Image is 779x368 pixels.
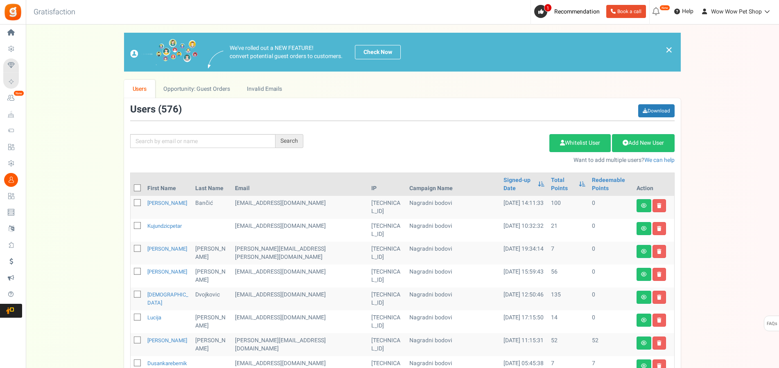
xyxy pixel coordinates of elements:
i: Delete user [657,272,662,277]
a: 1 Recommendation [534,5,603,18]
td: [DATE] 15:59:43 [500,265,548,287]
td: [DATE] 17:15:50 [500,310,548,333]
td: 56 [548,265,589,287]
a: Opportunity: Guest Orders [155,80,238,98]
a: × [665,45,673,55]
td: [TECHNICAL_ID] [368,219,406,242]
input: Search by email or name [130,134,275,148]
i: Delete user [657,203,662,208]
em: New [659,5,670,11]
a: Lucija [147,314,161,321]
td: [TECHNICAL_ID] [368,287,406,310]
th: Campaign Name [406,173,500,196]
td: [DATE] 14:11:33 [500,196,548,219]
td: [DATE] 10:32:32 [500,219,548,242]
a: [PERSON_NAME] [147,245,187,253]
span: FAQs [766,316,777,332]
i: Delete user [657,226,662,231]
img: Gratisfaction [4,3,22,21]
td: 14 [548,310,589,333]
td: [PERSON_NAME] [192,333,231,356]
span: Wow Wow Pet Shop [711,7,762,16]
i: Delete user [657,249,662,254]
div: Search [275,134,303,148]
td: [DATE] 11:15:31 [500,333,548,356]
td: 21 [548,219,589,242]
a: [DEMOGRAPHIC_DATA] [147,291,188,307]
a: Book a call [606,5,646,18]
td: [TECHNICAL_ID] [368,196,406,219]
td: 7 [548,242,589,265]
td: 52 [548,333,589,356]
span: Recommendation [554,7,600,16]
td: Nagradni bodovi [406,310,500,333]
td: Nagradni bodovi [406,219,500,242]
th: IP [368,173,406,196]
td: Nagradni bodovi [406,333,500,356]
td: [EMAIL_ADDRESS][DOMAIN_NAME] [232,310,368,333]
td: [PERSON_NAME] [192,242,231,265]
td: customer [232,265,368,287]
td: Nagradni bodovi [406,287,500,310]
a: Check Now [355,45,401,59]
th: Action [633,173,674,196]
span: 1 [544,4,552,12]
a: Whitelist User [549,134,611,152]
td: Nagradni bodovi [406,242,500,265]
p: Want to add multiple users? [316,156,675,164]
td: 0 [589,196,633,219]
img: images [208,51,224,68]
h3: Users ( ) [130,104,182,115]
td: Dvojkovic [192,287,231,310]
td: [DATE] 12:50:46 [500,287,548,310]
i: Delete user [657,318,662,323]
a: [PERSON_NAME] [147,337,187,344]
span: Help [680,7,693,16]
i: View details [641,272,647,277]
td: Bančić [192,196,231,219]
td: 0 [589,242,633,265]
td: [TECHNICAL_ID] [368,310,406,333]
td: [PERSON_NAME] [192,265,231,287]
a: [PERSON_NAME] [147,199,187,207]
a: We can help [644,156,675,164]
td: [TECHNICAL_ID] [368,333,406,356]
td: Nagradni bodovi [406,265,500,287]
td: 0 [589,287,633,310]
td: [PERSON_NAME][EMAIL_ADDRESS][DOMAIN_NAME] [232,333,368,356]
td: customer [232,219,368,242]
td: customer [232,287,368,310]
i: Delete user [657,295,662,300]
th: Email [232,173,368,196]
td: Nagradni bodovi [406,196,500,219]
th: Last Name [192,173,231,196]
td: 52 [589,333,633,356]
td: 0 [589,219,633,242]
a: New [3,91,22,105]
td: 0 [589,310,633,333]
a: Redeemable Points [592,176,630,193]
td: 135 [548,287,589,310]
a: Invalid Emails [239,80,291,98]
td: [EMAIL_ADDRESS][DOMAIN_NAME] [232,196,368,219]
a: Download [638,104,675,117]
i: View details [641,341,647,346]
a: Help [671,5,697,18]
h3: Gratisfaction [25,4,84,20]
em: New [14,90,24,96]
td: customer [232,242,368,265]
a: Users [124,80,155,98]
i: View details [641,203,647,208]
td: [TECHNICAL_ID] [368,265,406,287]
i: View details [641,249,647,254]
a: Add New User [612,134,675,152]
td: [DATE] 19:34:14 [500,242,548,265]
i: View details [641,226,647,231]
span: 576 [161,102,178,117]
td: 100 [548,196,589,219]
td: [TECHNICAL_ID] [368,242,406,265]
a: kujundzicpetar [147,222,182,230]
a: Signed-up Date [504,176,534,193]
td: 0 [589,265,633,287]
i: View details [641,295,647,300]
